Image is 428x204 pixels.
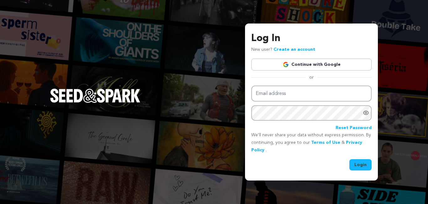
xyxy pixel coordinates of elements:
[363,110,369,116] a: Show password as plain text. Warning: this will display your password on the screen.
[50,89,140,102] img: Seed&Spark Logo
[311,140,340,145] a: Terms of Use
[305,74,317,81] span: or
[50,89,140,115] a: Seed&Spark Homepage
[283,61,289,68] img: Google logo
[349,159,372,170] button: Login
[251,46,315,54] p: New user?
[336,124,372,132] a: Reset Password
[251,86,372,102] input: Email address
[251,31,372,46] h3: Log In
[251,59,372,71] a: Continue with Google
[251,140,362,152] a: Privacy Policy
[251,132,372,154] p: We’ll never share your data without express permission. By continuing, you agree to our & .
[274,47,315,52] a: Create an account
